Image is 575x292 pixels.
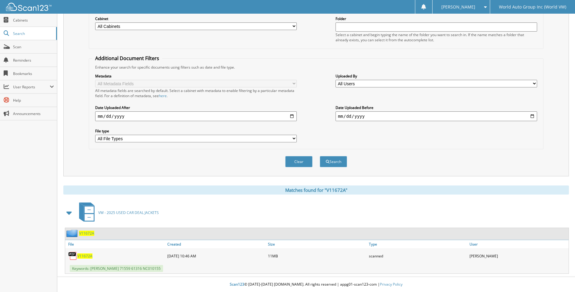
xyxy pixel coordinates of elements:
[367,250,468,262] div: scanned
[285,156,313,167] button: Clear
[13,98,54,103] span: Help
[336,16,537,21] label: Folder
[336,105,537,110] label: Date Uploaded Before
[13,111,54,116] span: Announcements
[57,277,575,292] div: © [DATE]-[DATE] [DOMAIN_NAME]. All rights reserved | appg01-scan123-com |
[95,88,297,98] div: All metadata fields are searched by default. Select a cabinet with metadata to enable filtering b...
[468,250,569,262] div: [PERSON_NAME]
[68,251,77,260] img: PDF.png
[6,3,52,11] img: scan123-logo-white.svg
[166,250,266,262] div: [DATE] 10:46 AM
[95,128,297,134] label: File type
[65,240,166,248] a: File
[266,240,367,248] a: Size
[545,263,575,292] iframe: Chat Widget
[77,253,92,259] a: V11672A
[13,84,50,90] span: User Reports
[63,185,569,195] div: Matches found for "V11672A"
[499,5,566,9] span: World Auto Group Inc (World VW)
[166,240,266,248] a: Created
[70,265,163,272] span: Keywords: [PERSON_NAME] 71559 61316 NC010155
[13,18,54,23] span: Cabinets
[441,5,475,9] span: [PERSON_NAME]
[92,55,162,62] legend: Additional Document Filters
[266,250,367,262] div: 11MB
[320,156,347,167] button: Search
[66,229,79,237] img: folder2.png
[367,240,468,248] a: Type
[336,111,537,121] input: end
[95,105,297,110] label: Date Uploaded After
[79,231,94,236] a: V11672A
[230,282,244,287] span: Scan123
[13,44,54,49] span: Scan
[468,240,569,248] a: User
[336,73,537,79] label: Uploaded By
[95,16,297,21] label: Cabinet
[95,73,297,79] label: Metadata
[75,201,159,225] a: VW - 2025 USED CAR DEAL JACKETS
[13,71,54,76] span: Bookmarks
[380,282,403,287] a: Privacy Policy
[98,210,159,215] span: VW - 2025 USED CAR DEAL JACKETS
[336,32,537,42] div: Select a cabinet and begin typing the name of the folder you want to search in. If the name match...
[13,31,53,36] span: Search
[92,65,540,70] div: Enhance your search for specific documents using filters such as date and file type.
[13,58,54,63] span: Reminders
[95,111,297,121] input: start
[159,93,167,98] a: here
